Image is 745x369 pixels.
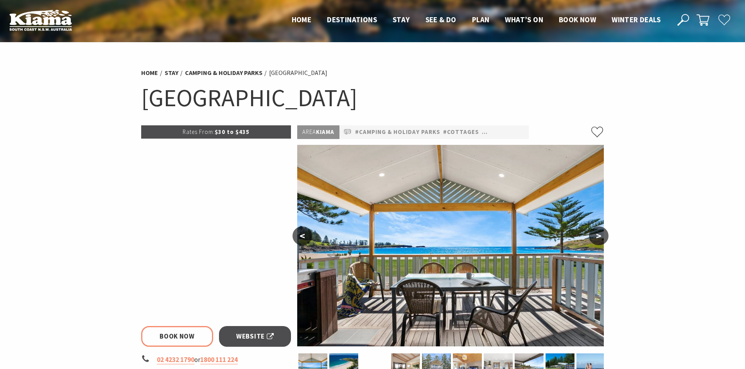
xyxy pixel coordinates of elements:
[165,69,178,77] a: Stay
[141,355,291,365] li: or
[183,128,215,135] span: Rates From:
[292,15,312,24] span: Home
[219,326,291,347] a: Website
[297,125,339,139] p: Kiama
[443,127,479,137] a: #Cottages
[425,15,456,24] span: See & Do
[505,15,543,24] span: What’s On
[612,15,661,24] span: Winter Deals
[200,355,238,364] a: 1800 111 224
[472,15,490,24] span: Plan
[141,125,291,139] p: $30 to $435
[355,127,440,137] a: #Camping & Holiday Parks
[302,128,316,135] span: Area
[284,14,668,27] nav: Main Menu
[157,355,194,364] a: 02 4232 1790
[236,331,274,342] span: Website
[269,68,327,78] li: [GEOGRAPHIC_DATA]
[293,226,312,245] button: <
[141,69,158,77] a: Home
[9,9,72,31] img: Kiama Logo
[141,82,604,114] h1: [GEOGRAPHIC_DATA]
[393,15,410,24] span: Stay
[185,69,262,77] a: Camping & Holiday Parks
[482,127,527,137] a: #Pet Friendly
[297,145,604,346] img: Kendalls on the Beach Holiday Park
[559,15,596,24] span: Book now
[141,326,214,347] a: Book Now
[327,15,377,24] span: Destinations
[589,226,609,245] button: >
